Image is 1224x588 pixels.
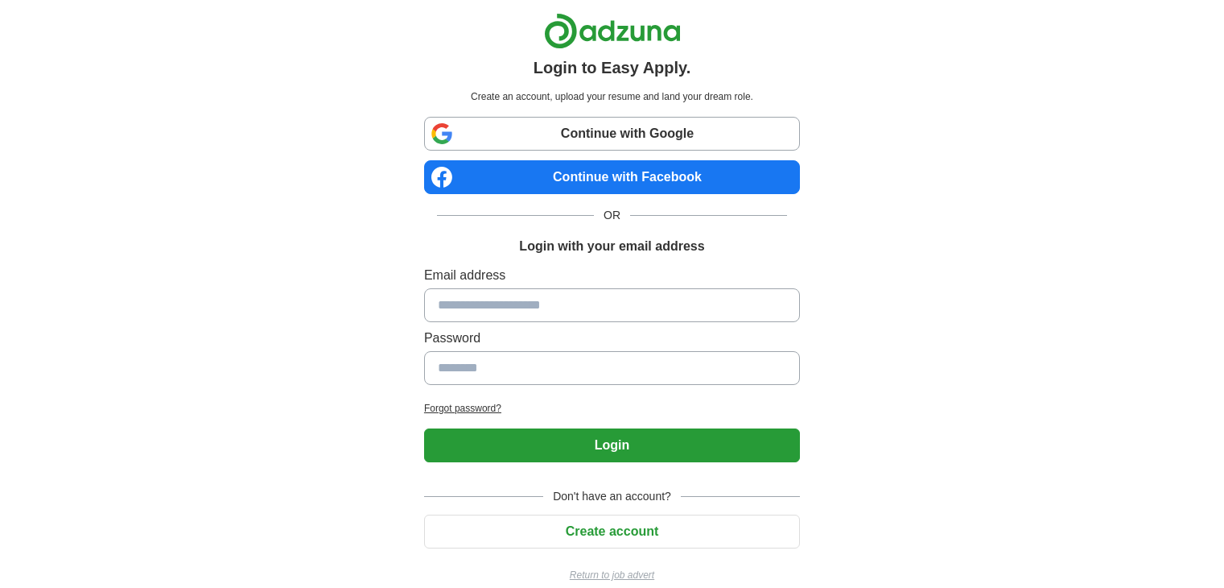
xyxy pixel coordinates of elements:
[424,568,800,582] a: Return to job advert
[519,237,704,256] h1: Login with your email address
[424,401,800,416] a: Forgot password?
[594,207,630,224] span: OR
[424,524,800,538] a: Create account
[544,13,681,49] img: Adzuna logo
[424,329,800,348] label: Password
[543,488,681,505] span: Don't have an account?
[424,266,800,285] label: Email address
[427,89,797,104] p: Create an account, upload your resume and land your dream role.
[424,117,800,151] a: Continue with Google
[424,515,800,549] button: Create account
[534,56,691,80] h1: Login to Easy Apply.
[424,160,800,194] a: Continue with Facebook
[424,429,800,462] button: Login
